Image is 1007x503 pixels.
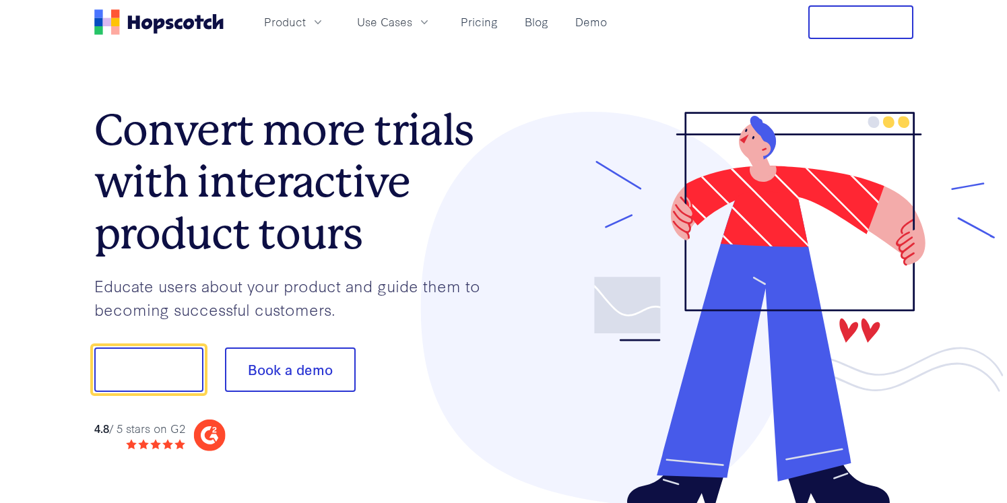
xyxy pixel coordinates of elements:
[94,104,504,259] h1: Convert more trials with interactive product tours
[349,11,439,33] button: Use Cases
[256,11,333,33] button: Product
[94,9,224,35] a: Home
[808,5,913,39] button: Free Trial
[225,347,356,392] button: Book a demo
[94,420,109,436] strong: 4.8
[570,11,612,33] a: Demo
[94,347,203,392] button: Show me!
[455,11,503,33] a: Pricing
[519,11,554,33] a: Blog
[94,274,504,321] p: Educate users about your product and guide them to becoming successful customers.
[264,13,306,30] span: Product
[357,13,412,30] span: Use Cases
[94,420,185,437] div: / 5 stars on G2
